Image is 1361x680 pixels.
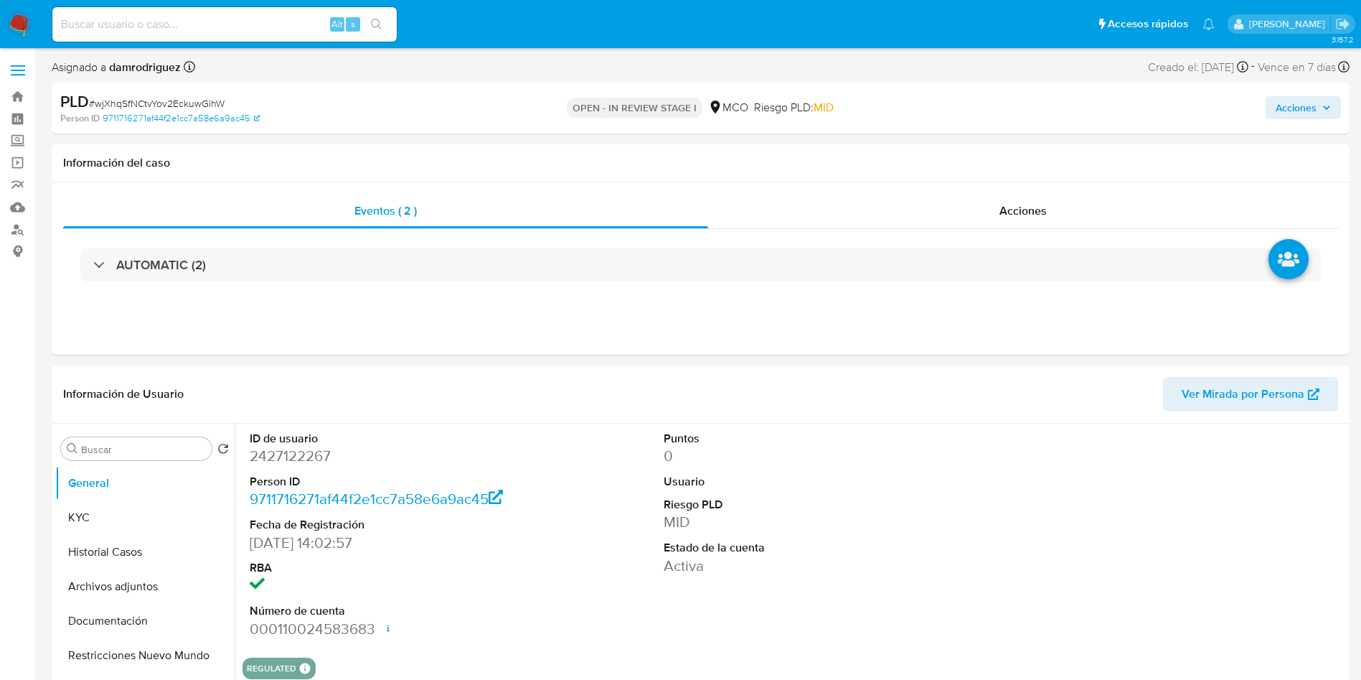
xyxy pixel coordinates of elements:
dt: RBA [250,560,512,576]
input: Buscar [81,443,206,456]
dt: ID de usuario [250,431,512,447]
b: Person ID [60,112,100,125]
button: Ver Mirada por Persona [1163,377,1338,411]
dt: Estado de la cuenta [664,540,926,556]
div: Creado el: [DATE] [1148,57,1248,77]
button: Restricciones Nuevo Mundo [55,638,235,673]
span: Acciones [1276,96,1317,119]
dt: Person ID [250,474,512,490]
span: Riesgo PLD: [754,100,834,116]
a: Notificaciones [1202,18,1215,30]
dd: MID [664,512,926,532]
dd: 2427122267 [250,446,512,466]
dt: Número de cuenta [250,603,512,619]
span: Asignado a [52,60,181,75]
h3: AUTOMATIC (2) [116,257,206,273]
p: OPEN - IN REVIEW STAGE I [567,98,702,118]
a: 9711716271af44f2e1cc7a58e6a9ac45 [103,112,260,125]
div: MCO [708,100,748,116]
button: Acciones [1266,96,1341,119]
button: General [55,466,235,500]
span: Accesos rápidos [1108,17,1188,32]
button: Documentación [55,604,235,638]
button: Buscar [67,443,78,455]
span: Alt [331,17,343,31]
dt: Fecha de Registración [250,517,512,533]
dt: Usuario [664,474,926,490]
h1: Información del caso [63,156,1338,170]
b: PLD [60,90,89,113]
span: Eventos ( 2 ) [354,202,417,219]
div: AUTOMATIC (2) [80,248,1321,281]
dt: Puntos [664,431,926,447]
a: Salir [1335,17,1350,32]
span: Ver Mirada por Persona [1182,377,1304,411]
button: search-icon [362,14,391,34]
button: Historial Casos [55,535,235,569]
span: MID [814,99,834,116]
p: damian.rodriguez@mercadolibre.com [1249,17,1330,31]
button: Volver al orden por defecto [217,443,229,459]
span: - [1251,57,1255,77]
input: Buscar usuario o caso... [52,15,397,34]
dt: Riesgo PLD [664,497,926,513]
dd: 000110024583683 [250,619,512,639]
span: # wjXhqSfNCtvYov2EckuwGlhW [89,96,225,111]
h1: Información de Usuario [63,387,184,401]
b: damrodriguez [106,59,181,75]
a: 9711716271af44f2e1cc7a58e6a9ac45 [250,488,504,509]
button: Archivos adjuntos [55,569,235,604]
dd: 0 [664,446,926,466]
span: Vence en 7 días [1258,60,1336,75]
dd: Activa [664,556,926,576]
dd: [DATE] 14:02:57 [250,533,512,553]
span: Acciones [999,202,1047,219]
span: s [351,17,355,31]
button: KYC [55,500,235,535]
